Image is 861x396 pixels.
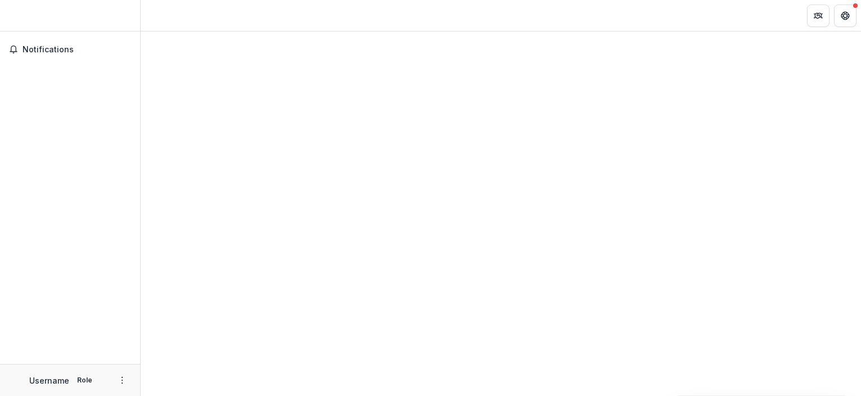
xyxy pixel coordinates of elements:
span: Notifications [23,45,131,55]
p: Role [74,375,96,385]
button: More [115,373,129,387]
button: Partners [807,4,829,27]
p: Username [29,375,69,386]
button: Get Help [834,4,856,27]
button: Notifications [5,40,136,58]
